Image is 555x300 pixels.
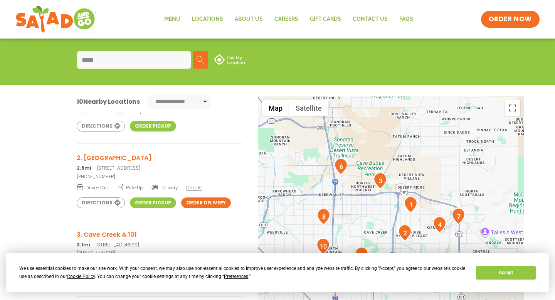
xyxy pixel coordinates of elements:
[505,100,520,116] button: Toggle fullscreen view
[476,266,535,280] button: Accept
[481,11,540,28] a: ORDER NOW
[289,100,328,116] button: Show satellite imagery
[181,197,231,208] a: Order Delivery
[77,97,83,106] span: 10
[77,105,242,115] a: Drive-Thru Pick-Up Details
[151,184,178,191] span: Delivery
[186,184,202,191] span: Details
[404,196,417,213] div: 1
[77,241,242,248] p: [STREET_ADDRESS]
[15,4,97,35] img: new-SAG-logo-768×292
[304,10,347,28] a: GIFT CARDS
[118,107,143,115] span: Pick-Up
[6,253,549,292] div: Cookie Consent Prompt
[433,216,446,233] div: 4
[489,15,532,24] span: ORDER NOW
[77,197,125,208] a: Directions
[77,250,242,257] a: [PHONE_NUMBER]
[316,238,330,254] div: 10
[77,165,91,171] strong: 2.8mi
[394,10,419,28] a: FAQs
[77,107,109,115] span: Drive-Thru
[224,274,248,279] span: Preferences
[77,184,109,191] span: Drive-Thru
[334,158,348,175] div: 6
[269,10,304,28] a: Careers
[77,173,242,180] a: [PHONE_NUMBER]
[151,108,167,114] span: Details
[77,182,242,191] a: Drive-Thru Pick-Up Delivery Details
[197,56,204,64] img: search.svg
[77,153,242,172] a: 2. [GEOGRAPHIC_DATA] 2.8mi[STREET_ADDRESS]
[373,172,387,189] div: 3
[77,230,242,239] h3: 3. Cave Creek & 101
[186,10,229,28] a: Locations
[118,184,143,191] span: Pick-Up
[67,274,95,279] span: Cookie Policy
[452,208,465,224] div: 7
[229,10,269,28] a: About Us
[398,224,412,241] div: 2
[77,153,242,163] h3: 2. [GEOGRAPHIC_DATA]
[158,10,419,28] nav: Menu
[158,10,186,28] a: Menu
[77,97,140,106] div: Nearby Locations
[19,265,467,281] div: We use essential cookies to make our site work. With your consent, we may also use non-essential ...
[77,165,242,172] p: [STREET_ADDRESS]
[317,208,330,225] div: 8
[77,121,125,131] a: Directions
[355,247,368,263] div: 5
[77,241,90,248] strong: 3.1mi
[130,121,176,131] a: Order Pickup
[130,197,176,208] a: Order Pickup
[347,10,394,28] a: Contact Us
[262,100,289,116] button: Show street map
[77,230,242,248] a: 3. Cave Creek & 101 3.1mi[STREET_ADDRESS]
[214,54,245,65] img: use-location.svg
